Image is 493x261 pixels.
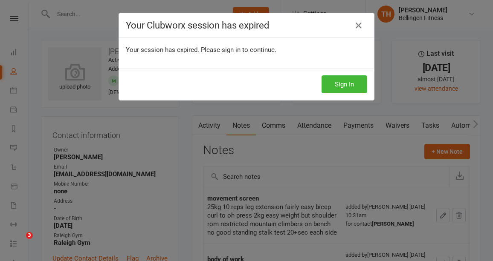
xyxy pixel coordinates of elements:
[126,46,276,54] span: Your session has expired. Please sign in to continue.
[126,20,367,31] h4: Your Clubworx session has expired
[352,19,365,32] a: Close
[26,232,33,239] span: 3
[9,232,29,252] iframe: Intercom live chat
[322,75,367,93] button: Sign In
